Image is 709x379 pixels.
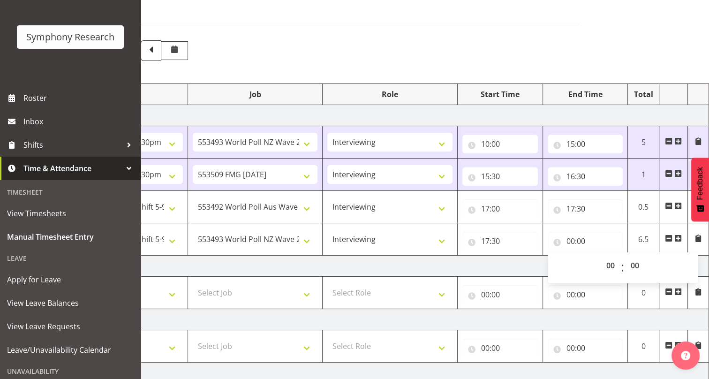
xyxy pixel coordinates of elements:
td: 5 [628,126,659,159]
span: Apply for Leave [7,273,134,287]
a: View Timesheets [2,202,138,225]
td: 0 [628,330,659,363]
div: Timesheet [2,182,138,202]
input: Click to select... [462,135,538,153]
a: Manual Timesheet Entry [2,225,138,249]
input: Click to select... [548,199,623,218]
button: Feedback - Show survey [691,158,709,221]
td: 6.5 [628,223,659,256]
span: Shifts [23,138,122,152]
span: Leave/Unavailability Calendar [7,343,134,357]
input: Click to select... [548,285,623,304]
span: Roster [23,91,136,105]
input: Click to select... [462,232,538,250]
span: Time & Attendance [23,161,122,175]
a: View Leave Balances [2,291,138,315]
span: View Leave Requests [7,319,134,334]
div: Symphony Research [26,30,114,44]
a: Leave/Unavailability Calendar [2,338,138,362]
div: Start Time [462,89,538,100]
input: Click to select... [462,167,538,186]
td: 1 [628,159,659,191]
div: Job [193,89,318,100]
td: [DATE] [53,309,709,330]
img: help-xxl-2.png [681,351,690,360]
span: Inbox [23,114,136,129]
input: Click to select... [462,285,538,304]
td: [DATE] [53,256,709,277]
input: Click to select... [548,339,623,357]
span: View Leave Balances [7,296,134,310]
span: : [621,256,624,280]
input: Click to select... [548,167,623,186]
td: 0 [628,277,659,309]
div: Total [633,89,654,100]
input: Click to select... [462,199,538,218]
span: View Timesheets [7,206,134,220]
a: View Leave Requests [2,315,138,338]
div: Leave [2,249,138,268]
div: End Time [548,89,623,100]
input: Click to select... [548,135,623,153]
span: Feedback [696,167,704,200]
span: Manual Timesheet Entry [7,230,134,244]
input: Click to select... [462,339,538,357]
input: Click to select... [548,232,623,250]
a: Apply for Leave [2,268,138,291]
td: 0.5 [628,191,659,223]
div: Role [327,89,453,100]
td: [DATE] [53,105,709,126]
